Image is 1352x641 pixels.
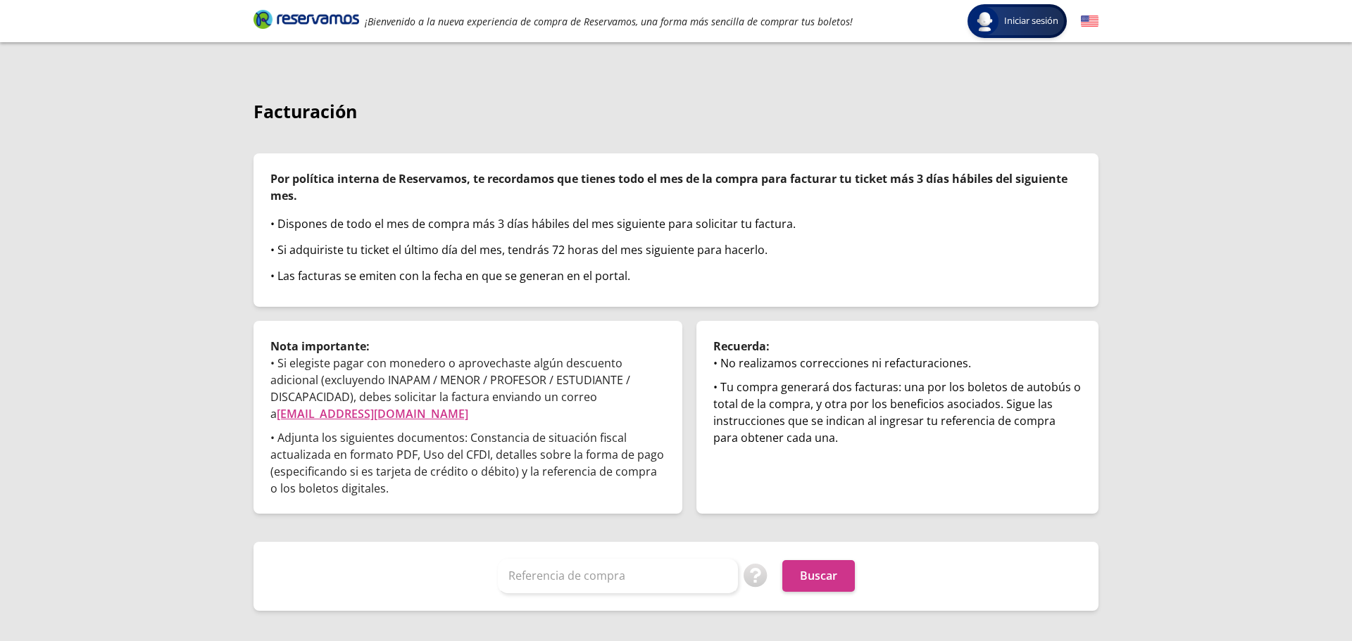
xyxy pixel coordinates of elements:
p: Facturación [254,99,1098,125]
button: English [1081,13,1098,30]
p: • Adjunta los siguientes documentos: Constancia de situación fiscal actualizada en formato PDF, U... [270,429,665,497]
div: • Si adquiriste tu ticket el último día del mes, tendrás 72 horas del mes siguiente para hacerlo. [270,241,1082,258]
a: Brand Logo [254,8,359,34]
div: • Las facturas se emiten con la fecha en que se generan en el portal. [270,267,1082,284]
span: Iniciar sesión [999,14,1064,28]
p: Por política interna de Reservamos, te recordamos que tienes todo el mes de la compra para factur... [270,170,1082,204]
i: Brand Logo [254,8,359,30]
a: [EMAIL_ADDRESS][DOMAIN_NAME] [277,406,468,421]
div: • Dispones de todo el mes de compra más 3 días hábiles del mes siguiente para solicitar tu factura. [270,215,1082,232]
div: • No realizamos correcciones ni refacturaciones. [713,355,1082,372]
em: ¡Bienvenido a la nueva experiencia de compra de Reservamos, una forma más sencilla de comprar tus... [365,15,853,28]
p: Recuerda: [713,338,1082,355]
button: Buscar [782,560,855,592]
p: Nota importante: [270,338,665,355]
p: • Si elegiste pagar con monedero o aprovechaste algún descuento adicional (excluyendo INAPAM / ME... [270,355,665,422]
div: • Tu compra generará dos facturas: una por los boletos de autobús o total de la compra, y otra po... [713,379,1082,446]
